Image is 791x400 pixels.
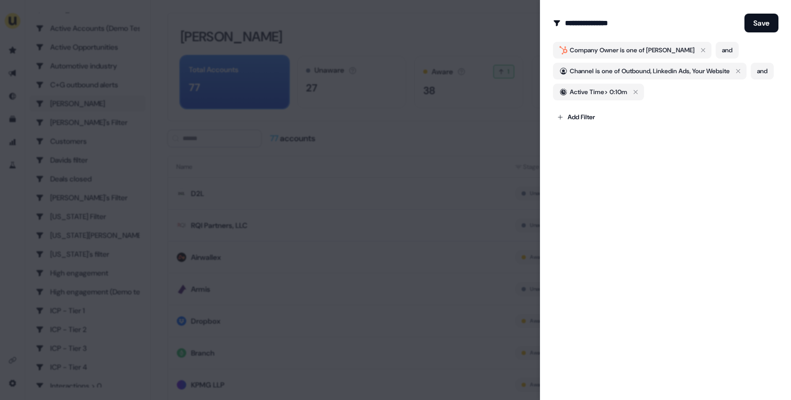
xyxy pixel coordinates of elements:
button: Save [744,14,778,32]
span: Outbound, Linkedin Ads, Your Website [621,67,730,75]
button: Company Owner is one of [PERSON_NAME] [553,42,711,59]
span: Channel is one of [570,66,730,76]
div: Active Time > 0:10m [570,87,627,97]
button: Channel is one of Outbound, Linkedin Ads, Your Website [553,63,747,79]
button: and [751,63,774,79]
button: and [716,42,739,59]
button: Add Filter [553,109,599,125]
button: Active Time> 0:10m [553,84,644,100]
span: Company Owner is one of [570,45,695,55]
span: [PERSON_NAME] [646,46,695,54]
